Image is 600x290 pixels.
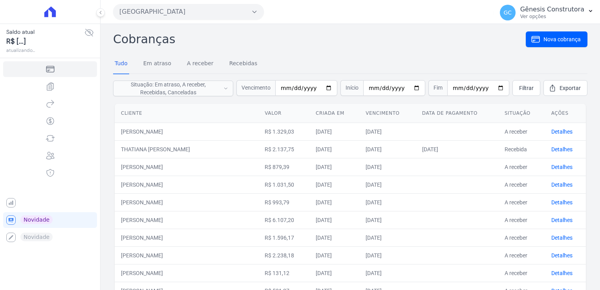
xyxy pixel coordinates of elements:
[498,246,545,264] td: A receber
[115,123,258,140] td: [PERSON_NAME]
[359,140,416,158] td: [DATE]
[551,270,573,276] a: Detalhes
[115,176,258,193] td: [PERSON_NAME]
[258,176,309,193] td: R$ 1.031,50
[258,211,309,229] td: R$ 6.107,20
[512,80,540,96] a: Filtrar
[543,80,587,96] a: Exportar
[309,193,359,211] td: [DATE]
[6,36,84,47] span: R$ [...]
[115,211,258,229] td: [PERSON_NAME]
[258,264,309,282] td: R$ 131,12
[551,128,573,135] a: Detalhes
[498,140,545,158] td: Recebida
[309,123,359,140] td: [DATE]
[551,235,573,241] a: Detalhes
[258,229,309,246] td: R$ 1.596,17
[6,47,84,54] span: atualizando...
[551,182,573,188] a: Detalhes
[359,104,416,123] th: Vencimento
[498,193,545,211] td: A receber
[359,158,416,176] td: [DATE]
[3,212,97,228] a: Novidade
[185,54,215,74] a: A receber
[115,264,258,282] td: [PERSON_NAME]
[498,123,545,140] td: A receber
[115,229,258,246] td: [PERSON_NAME]
[503,10,512,15] span: GC
[258,140,309,158] td: R$ 2.137,75
[498,229,545,246] td: A receber
[551,146,573,152] a: Detalhes
[113,4,264,20] button: [GEOGRAPHIC_DATA]
[309,229,359,246] td: [DATE]
[258,193,309,211] td: R$ 993,79
[228,54,259,74] a: Recebidas
[309,264,359,282] td: [DATE]
[113,54,129,74] a: Tudo
[309,211,359,229] td: [DATE]
[340,80,363,96] span: Início
[115,158,258,176] td: [PERSON_NAME]
[520,13,584,20] p: Ver opções
[309,104,359,123] th: Criada em
[359,264,416,282] td: [DATE]
[6,61,94,245] nav: Sidebar
[113,81,233,96] button: Situação: Em atraso, A receber, Recebidas, Canceladas
[359,193,416,211] td: [DATE]
[6,28,84,36] span: Saldo atual
[20,215,53,224] span: Novidade
[258,104,309,123] th: Valor
[551,252,573,259] a: Detalhes
[309,176,359,193] td: [DATE]
[416,104,498,123] th: Data de pagamento
[551,199,573,206] a: Detalhes
[551,217,573,223] a: Detalhes
[115,246,258,264] td: [PERSON_NAME]
[115,193,258,211] td: [PERSON_NAME]
[258,123,309,140] td: R$ 1.329,03
[416,140,498,158] td: [DATE]
[309,140,359,158] td: [DATE]
[560,84,581,92] span: Exportar
[118,81,219,96] span: Situação: Em atraso, A receber, Recebidas, Canceladas
[519,84,534,92] span: Filtrar
[359,229,416,246] td: [DATE]
[309,246,359,264] td: [DATE]
[551,164,573,170] a: Detalhes
[359,123,416,140] td: [DATE]
[494,2,600,24] button: GC Gênesis Construtora Ver opções
[115,140,258,158] td: THATIANA [PERSON_NAME]
[526,31,587,47] a: Nova cobrança
[498,211,545,229] td: A receber
[142,54,173,74] a: Em atraso
[498,158,545,176] td: A receber
[359,176,416,193] td: [DATE]
[543,35,581,43] span: Nova cobrança
[258,246,309,264] td: R$ 2.238,18
[258,158,309,176] td: R$ 879,39
[498,264,545,282] td: A receber
[359,246,416,264] td: [DATE]
[236,80,275,96] span: Vencimento
[113,30,526,48] h2: Cobranças
[498,176,545,193] td: A receber
[545,104,586,123] th: Ações
[115,104,258,123] th: Cliente
[428,80,447,96] span: Fim
[309,158,359,176] td: [DATE]
[359,211,416,229] td: [DATE]
[520,6,584,13] p: Gênesis Construtora
[498,104,545,123] th: Situação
